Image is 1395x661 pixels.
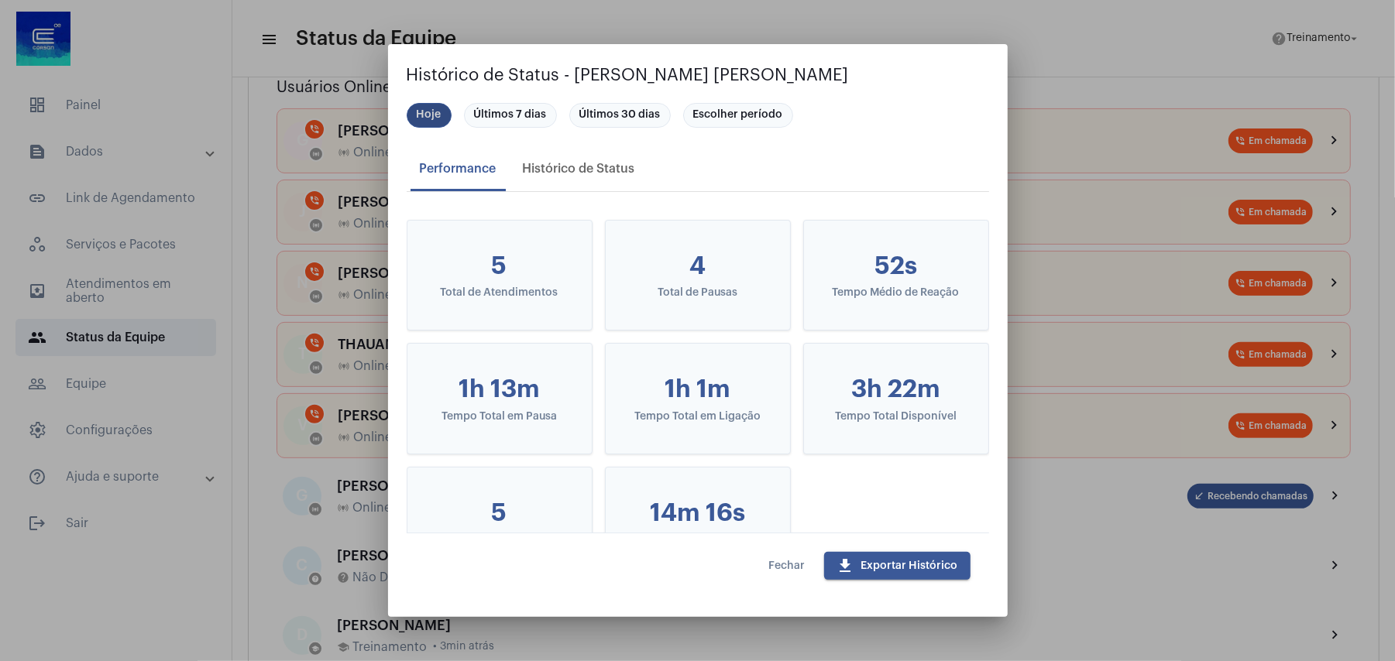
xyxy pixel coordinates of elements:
[523,162,635,176] div: Histórico de Status
[829,252,964,281] div: 52s
[829,411,964,423] div: Tempo Total Disponível
[420,162,496,176] div: Performance
[630,287,765,299] div: Total de Pausas
[630,411,765,423] div: Tempo Total em Ligação
[432,498,567,528] div: 5
[837,560,958,571] span: Exportar Histórico
[837,557,855,575] mat-icon: download
[569,103,671,128] mat-chip: Últimos 30 dias
[432,411,567,423] div: Tempo Total em Pausa
[432,252,567,281] div: 5
[407,100,989,131] mat-chip-list: Seleção de período
[630,498,765,528] div: 14m 16s
[630,252,765,281] div: 4
[757,552,818,580] button: Fechar
[432,375,567,404] div: 1h 13m
[630,375,765,404] div: 1h 1m
[829,287,964,299] div: Tempo Médio de Reação
[464,103,557,128] mat-chip: Últimos 7 dias
[432,287,567,299] div: Total de Atendimentos
[407,63,989,87] h2: Histórico de Status - [PERSON_NAME] [PERSON_NAME]
[683,103,793,128] mat-chip: Escolher período
[824,552,971,580] button: Exportar Histórico
[407,103,452,128] mat-chip: Hoje
[769,560,806,571] span: Fechar
[829,375,964,404] div: 3h 22m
